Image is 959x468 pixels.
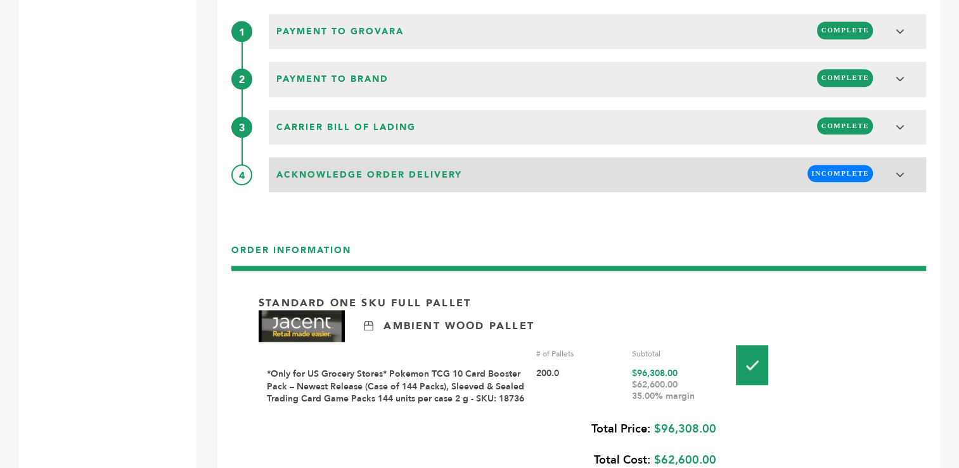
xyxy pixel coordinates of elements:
span: COMPLETE [817,69,873,86]
p: Ambient Wood Pallet [383,319,534,333]
span: Acknowledge Order Delivery [273,165,466,185]
h3: ORDER INFORMATION [231,244,926,266]
div: # of Pallets [536,348,623,360]
span: COMPLETE [817,22,873,39]
img: Brand Name [259,310,345,342]
p: Standard One Sku Full Pallet [259,296,471,310]
div: Subtotal [632,348,719,360]
b: Total Price: [591,421,650,437]
a: *Only for US Grocery Stores* Pokemon TCG 10 Card Booster Pack – Newest Release (Case of 144 Packs... [267,368,524,405]
div: $62,600.00 35.00% margin [632,379,719,402]
div: 200.0 [536,368,623,405]
img: Ambient [364,321,373,330]
span: Payment to brand [273,69,392,89]
b: Total Cost: [594,452,650,468]
img: Pallet-Icons-01.png [736,345,768,385]
span: Carrier Bill of Lading [273,117,420,138]
div: $96,308.00 [632,368,719,405]
span: Payment to Grovara [273,22,408,42]
span: COMPLETE [817,117,873,134]
span: INCOMPLETE [808,165,873,182]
